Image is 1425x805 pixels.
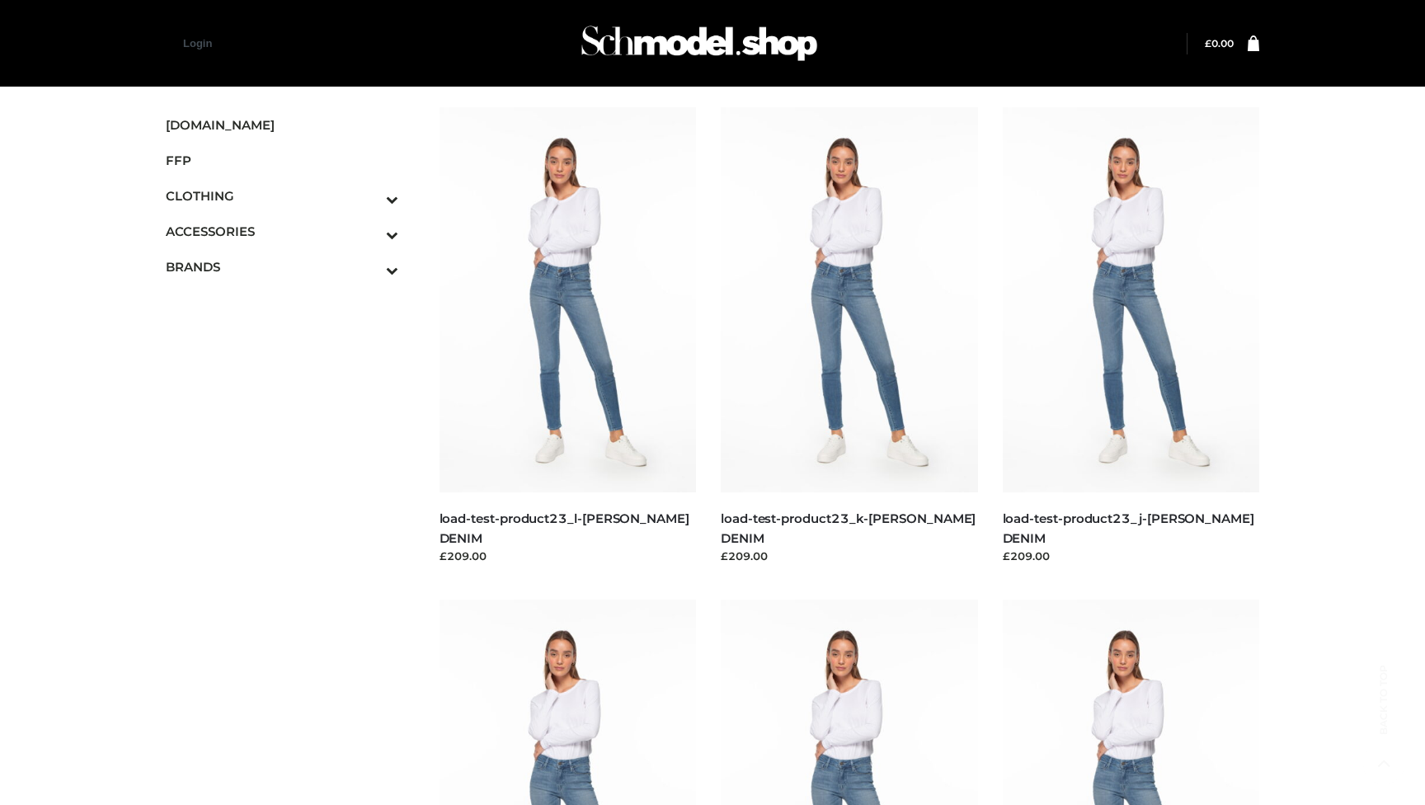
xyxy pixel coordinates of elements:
[440,548,697,564] div: £209.00
[341,178,398,214] button: Toggle Submenu
[166,143,398,178] a: FFP
[166,257,398,276] span: BRANDS
[166,107,398,143] a: [DOMAIN_NAME]
[166,151,398,170] span: FFP
[1003,511,1254,545] a: load-test-product23_j-[PERSON_NAME] DENIM
[166,249,398,285] a: BRANDSToggle Submenu
[440,511,689,545] a: load-test-product23_l-[PERSON_NAME] DENIM
[341,249,398,285] button: Toggle Submenu
[166,222,398,241] span: ACCESSORIES
[341,214,398,249] button: Toggle Submenu
[1363,694,1404,735] span: Back to top
[166,178,398,214] a: CLOTHINGToggle Submenu
[721,511,976,545] a: load-test-product23_k-[PERSON_NAME] DENIM
[1205,37,1234,49] a: £0.00
[166,115,398,134] span: [DOMAIN_NAME]
[1003,548,1260,564] div: £209.00
[166,214,398,249] a: ACCESSORIESToggle Submenu
[1205,37,1234,49] bdi: 0.00
[576,11,823,76] img: Schmodel Admin 964
[183,37,212,49] a: Login
[1205,37,1211,49] span: £
[166,186,398,205] span: CLOTHING
[721,548,978,564] div: £209.00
